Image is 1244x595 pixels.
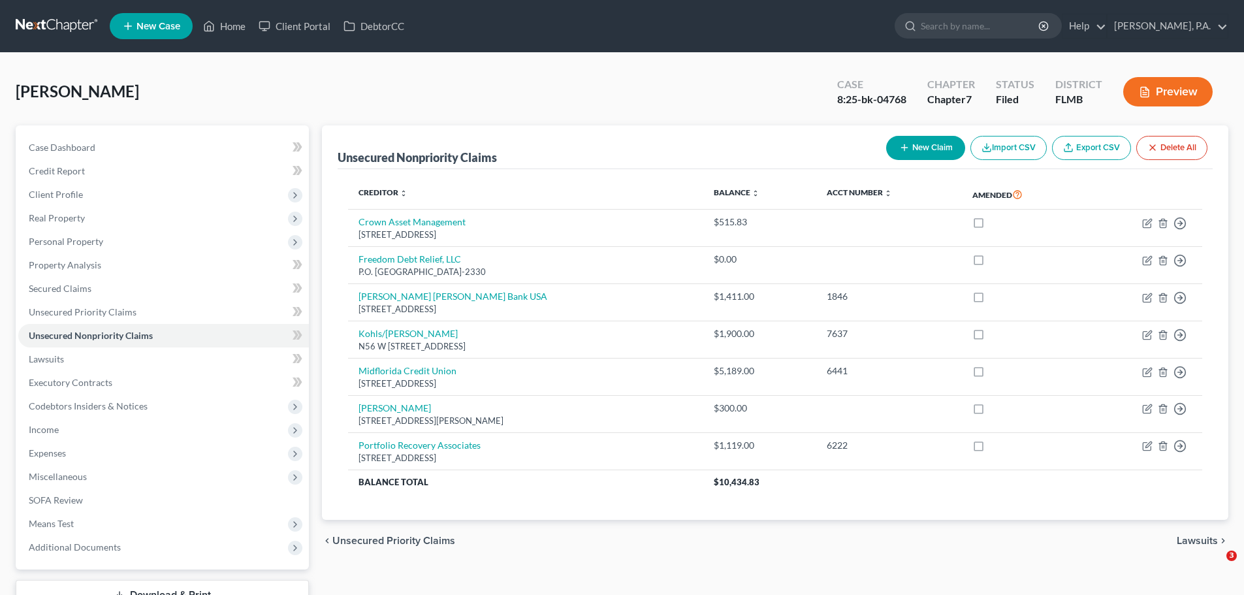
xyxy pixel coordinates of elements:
[18,277,309,300] a: Secured Claims
[714,327,806,340] div: $1,900.00
[827,364,952,378] div: 6441
[29,259,101,270] span: Property Analysis
[29,471,87,482] span: Miscellaneous
[332,536,455,546] span: Unsecured Priority Claims
[29,424,59,435] span: Income
[714,402,806,415] div: $300.00
[29,494,83,506] span: SOFA Review
[1055,92,1102,107] div: FLMB
[714,364,806,378] div: $5,189.00
[752,189,759,197] i: unfold_more
[714,477,759,487] span: $10,434.83
[1177,536,1218,546] span: Lawsuits
[29,142,95,153] span: Case Dashboard
[29,541,121,553] span: Additional Documents
[400,189,407,197] i: unfold_more
[359,266,693,278] div: P.O. [GEOGRAPHIC_DATA]-2330
[1200,551,1231,582] iframe: Intercom live chat
[29,353,64,364] span: Lawsuits
[337,14,411,38] a: DebtorCC
[18,347,309,371] a: Lawsuits
[359,253,461,265] a: Freedom Debt Relief, LLC
[884,189,892,197] i: unfold_more
[996,92,1034,107] div: Filed
[18,489,309,512] a: SOFA Review
[359,303,693,315] div: [STREET_ADDRESS]
[359,328,458,339] a: Kohls/[PERSON_NAME]
[927,92,975,107] div: Chapter
[322,536,455,546] button: chevron_left Unsecured Priority Claims
[827,290,952,303] div: 1846
[29,377,112,388] span: Executory Contracts
[359,452,693,464] div: [STREET_ADDRESS]
[16,82,139,101] span: [PERSON_NAME]
[18,324,309,347] a: Unsecured Nonpriority Claims
[359,216,466,227] a: Crown Asset Management
[29,189,83,200] span: Client Profile
[29,236,103,247] span: Personal Property
[714,439,806,452] div: $1,119.00
[252,14,337,38] a: Client Portal
[827,439,952,452] div: 6222
[1123,77,1213,106] button: Preview
[714,253,806,266] div: $0.00
[827,327,952,340] div: 7637
[827,187,892,197] a: Acct Number unfold_more
[29,165,85,176] span: Credit Report
[1177,536,1228,546] button: Lawsuits chevron_right
[136,22,180,31] span: New Case
[29,400,148,411] span: Codebtors Insiders & Notices
[996,77,1034,92] div: Status
[1136,136,1207,160] button: Delete All
[714,187,759,197] a: Balance unfold_more
[18,371,309,394] a: Executory Contracts
[921,14,1040,38] input: Search by name...
[1108,14,1228,38] a: [PERSON_NAME], P.A.
[966,93,972,105] span: 7
[359,229,693,241] div: [STREET_ADDRESS]
[359,402,431,413] a: [PERSON_NAME]
[359,187,407,197] a: Creditor unfold_more
[322,536,332,546] i: chevron_left
[359,378,693,390] div: [STREET_ADDRESS]
[359,291,547,302] a: [PERSON_NAME] [PERSON_NAME] Bank USA
[1055,77,1102,92] div: District
[18,136,309,159] a: Case Dashboard
[29,518,74,529] span: Means Test
[1226,551,1237,561] span: 3
[970,136,1047,160] button: Import CSV
[714,216,806,229] div: $515.83
[29,447,66,458] span: Expenses
[359,415,693,427] div: [STREET_ADDRESS][PERSON_NAME]
[927,77,975,92] div: Chapter
[359,440,481,451] a: Portfolio Recovery Associates
[348,470,703,494] th: Balance Total
[886,136,965,160] button: New Claim
[29,306,136,317] span: Unsecured Priority Claims
[714,290,806,303] div: $1,411.00
[29,330,153,341] span: Unsecured Nonpriority Claims
[18,159,309,183] a: Credit Report
[837,77,906,92] div: Case
[29,283,91,294] span: Secured Claims
[359,340,693,353] div: N56 W [STREET_ADDRESS]
[837,92,906,107] div: 8:25-bk-04768
[1052,136,1131,160] a: Export CSV
[1218,536,1228,546] i: chevron_right
[197,14,252,38] a: Home
[18,253,309,277] a: Property Analysis
[338,150,497,165] div: Unsecured Nonpriority Claims
[18,300,309,324] a: Unsecured Priority Claims
[29,212,85,223] span: Real Property
[1062,14,1106,38] a: Help
[962,180,1083,210] th: Amended
[359,365,456,376] a: Midflorida Credit Union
